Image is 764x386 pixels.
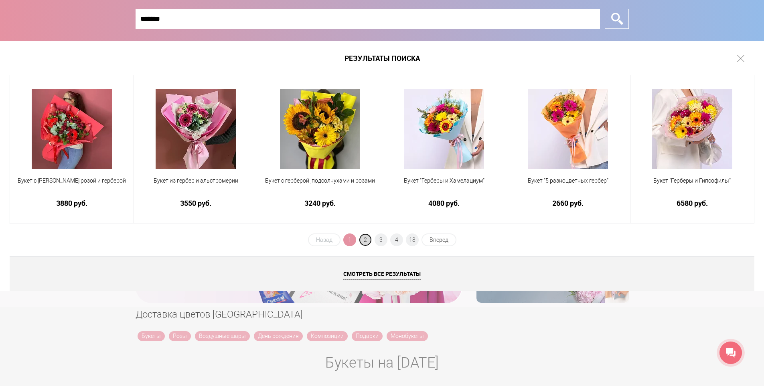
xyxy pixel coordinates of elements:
[139,177,252,185] span: Букет из гербер и альстромерии
[528,89,608,169] img: Букет "5 разноцветных гербер"
[10,256,754,291] a: Смотреть все результаты
[15,177,128,185] span: Букет с [PERSON_NAME] розой и герберой
[652,89,732,169] img: Букет "Герберы и Гипсофилы"
[156,89,236,169] img: Букет из гербер и альстромерии
[10,41,754,75] h1: Результаты поиска
[139,177,252,194] a: Букет из гербер и альстромерии
[15,199,128,207] a: 3880 руб.
[263,177,377,194] a: Букет с герберой ,подсолнухами и розами
[387,199,501,207] a: 4080 руб.
[511,177,624,185] span: Букет "5 разноцветных гербер"
[263,199,377,207] a: 3240 руб.
[511,199,624,207] a: 2660 руб.
[636,177,749,194] a: Букет "Герберы и Гипсофилы"
[404,89,484,169] img: Букет "Герберы и Хамелациум"
[15,177,128,194] a: Букет с [PERSON_NAME] розой и герберой
[406,233,419,246] a: 18
[308,233,340,246] span: Назад
[343,270,421,279] span: Смотреть все результаты
[343,233,356,246] span: 1
[387,177,501,194] a: Букет "Герберы и Хамелациум"
[139,199,252,207] a: 3550 руб.
[280,89,360,169] img: Букет с герберой ,подсолнухами и розами
[359,233,372,246] a: 2
[263,177,377,185] span: Букет с герберой ,подсолнухами и розами
[390,233,403,246] a: 4
[511,177,624,194] a: Букет "5 разноцветных гербер"
[422,233,456,246] a: Вперед
[636,177,749,185] span: Букет "Герберы и Гипсофилы"
[387,177,501,185] span: Букет "Герберы и Хамелациум"
[636,199,749,207] a: 6580 руб.
[32,89,112,169] img: Букет с Кустовой розой и герберой
[375,233,387,246] a: 3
